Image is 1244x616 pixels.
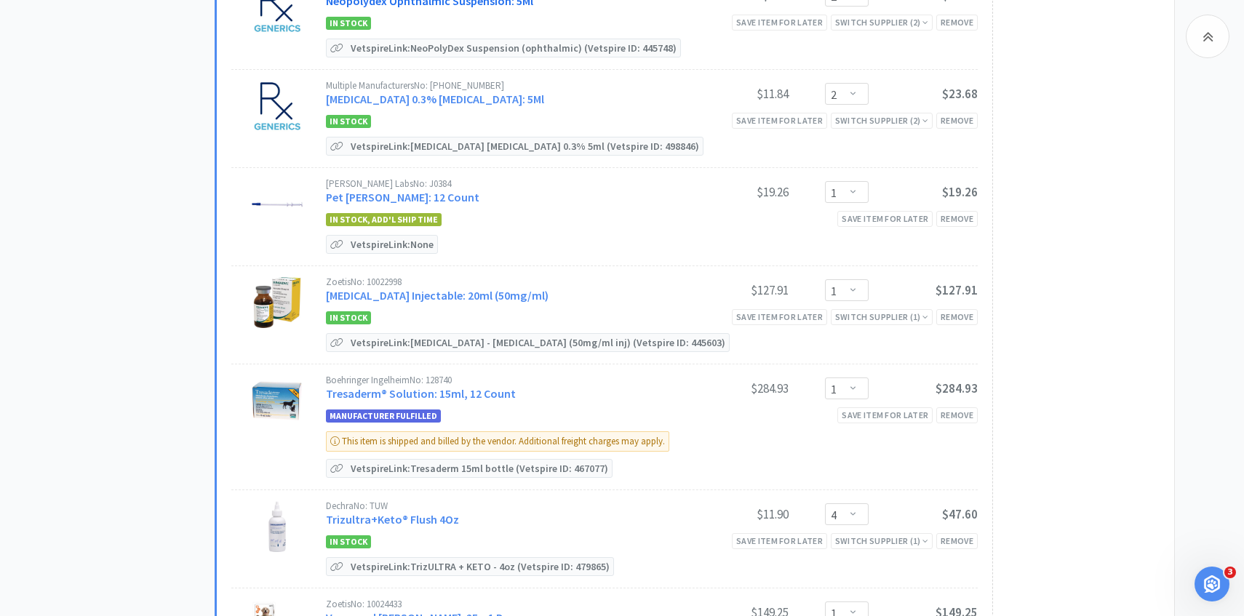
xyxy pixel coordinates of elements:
[679,380,789,397] div: $284.93
[252,81,303,132] img: cf4cdf1799234abb934ce8786f4a7c86_707632.jpeg
[326,501,679,511] div: Dechra No: TUW
[732,533,827,548] div: Save item for later
[936,211,978,226] div: Remove
[347,460,612,477] p: Vetspire Link: Tresaderm 15ml bottle (Vetspire ID: 467077)
[326,115,371,128] span: In Stock
[326,599,679,609] div: Zoetis No: 10024433
[732,15,827,30] div: Save item for later
[942,184,978,200] span: $19.26
[252,277,303,328] img: 49d6f5c1232443c9b2faa8e508c15dd2_55388.jpeg
[326,288,549,303] a: [MEDICAL_DATA] Injectable: 20ml (50mg/ml)
[679,281,789,299] div: $127.91
[837,407,933,423] div: Save item for later
[326,17,371,30] span: In Stock
[326,81,679,90] div: Multiple Manufacturers No: [PHONE_NUMBER]
[942,506,978,522] span: $47.60
[837,211,933,226] div: Save item for later
[347,334,729,351] p: Vetspire Link: [MEDICAL_DATA] - [MEDICAL_DATA] (50mg/ml inj) (Vetspire ID: 445603)
[936,15,978,30] div: Remove
[326,277,679,287] div: Zoetis No: 10022998
[252,179,303,230] img: 6108dcd806054262b00cb501a715be00_65776.jpeg
[326,213,442,226] span: In stock, add'l ship time
[326,311,371,324] span: In Stock
[936,407,978,423] div: Remove
[326,375,679,385] div: Boehringer Ingelheim No: 128740
[326,512,459,527] a: Trizultra+Keto® Flush 4Oz
[1195,567,1229,601] iframe: Intercom live chat
[326,386,516,401] a: Tresaderm® Solution: 15ml, 12 Count
[679,85,789,103] div: $11.84
[252,375,303,426] img: caf5e95af88b4061b4d02d1f3759f8f3_233554.jpeg
[936,309,978,324] div: Remove
[326,431,669,452] div: This item is shipped and billed by the vendor. Additional freight charges may apply.
[732,309,827,324] div: Save item for later
[1224,567,1236,578] span: 3
[252,501,303,552] img: 7fbe7884efd340448e3bf24fd4c54cee_76234.jpeg
[942,86,978,102] span: $23.68
[347,137,703,155] p: Vetspire Link: [MEDICAL_DATA] [MEDICAL_DATA] 0.3% 5ml (Vetspire ID: 498846)
[347,236,437,253] p: Vetspire Link: None
[347,39,680,57] p: Vetspire Link: NeoPolyDex Suspension (ophthalmic) (Vetspire ID: 445748)
[326,190,479,204] a: Pet [PERSON_NAME]: 12 Count
[679,183,789,201] div: $19.26
[326,409,441,423] span: Manufacturer Fulfilled
[835,534,928,548] div: Switch Supplier ( 1 )
[936,282,978,298] span: $127.91
[936,533,978,548] div: Remove
[732,113,827,128] div: Save item for later
[326,179,679,188] div: [PERSON_NAME] Labs No: J0384
[936,113,978,128] div: Remove
[835,15,928,29] div: Switch Supplier ( 2 )
[347,558,613,575] p: Vetspire Link: TrizULTRA + KETO - 4oz (Vetspire ID: 479865)
[326,92,544,106] a: [MEDICAL_DATA] 0.3% [MEDICAL_DATA]: 5Ml
[326,535,371,548] span: In Stock
[835,113,928,127] div: Switch Supplier ( 2 )
[679,505,789,523] div: $11.90
[835,310,928,324] div: Switch Supplier ( 1 )
[936,380,978,396] span: $284.93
